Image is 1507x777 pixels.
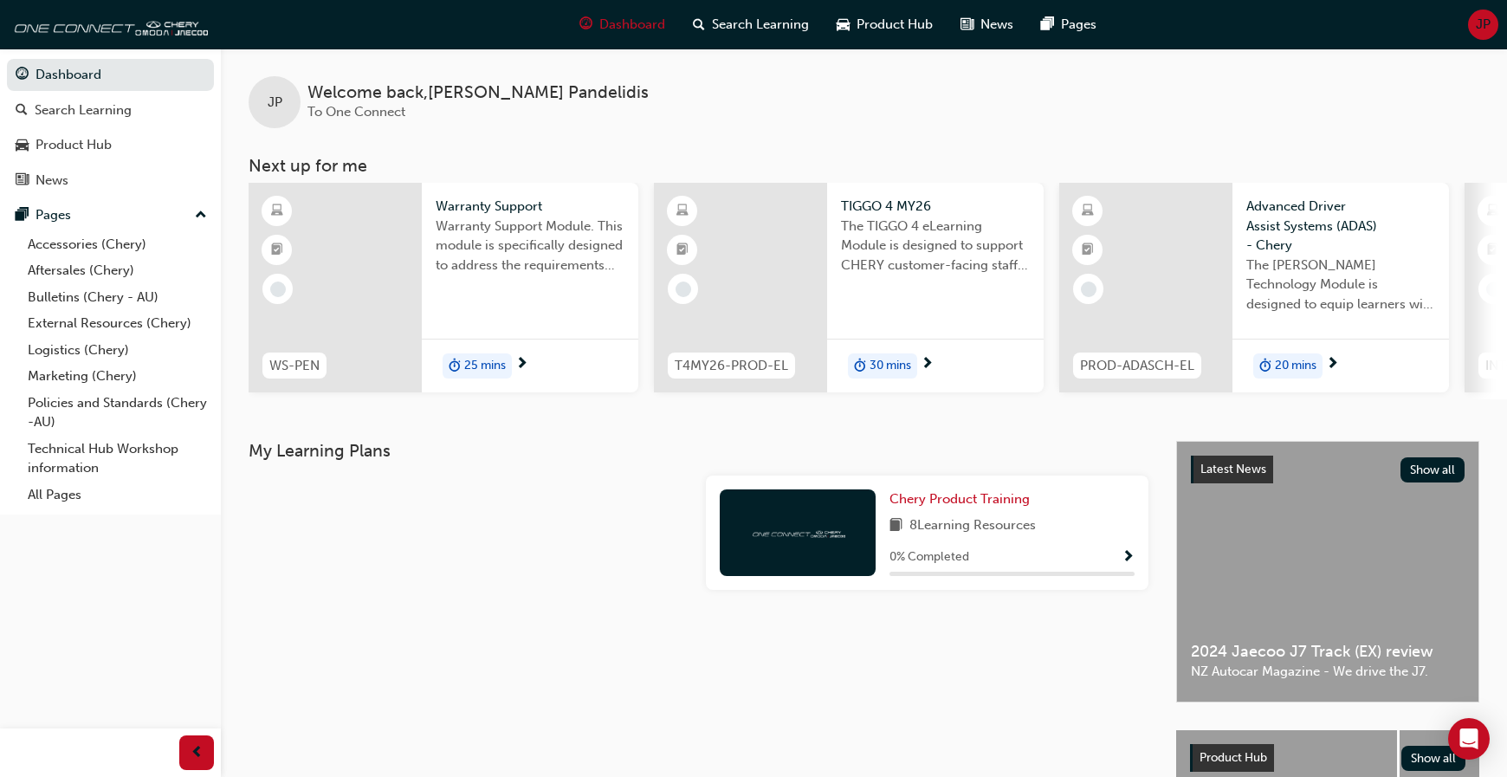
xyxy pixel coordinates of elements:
span: learningResourceType_ELEARNING-icon [1082,200,1094,223]
span: Product Hub [857,15,933,35]
span: 30 mins [870,356,911,376]
a: Policies and Standards (Chery -AU) [21,390,214,436]
button: DashboardSearch LearningProduct HubNews [7,55,214,199]
h3: My Learning Plans [249,441,1148,461]
span: 0 % Completed [889,547,969,567]
div: Pages [36,205,71,225]
span: 2024 Jaecoo J7 Track (EX) review [1191,642,1465,662]
span: up-icon [195,204,207,227]
a: Product Hub [7,129,214,161]
span: Warranty Support [436,197,624,217]
a: WS-PENWarranty SupportWarranty Support Module. This module is specifically designed to address th... [249,183,638,392]
span: duration-icon [449,355,461,378]
span: News [980,15,1013,35]
span: Latest News [1200,462,1266,476]
span: The TIGGO 4 eLearning Module is designed to support CHERY customer-facing staff with the product ... [841,217,1030,275]
span: next-icon [515,357,528,372]
span: search-icon [16,103,28,119]
span: learningRecordVerb_NONE-icon [270,282,286,297]
span: 20 mins [1275,356,1316,376]
span: search-icon [693,14,705,36]
span: guage-icon [16,68,29,83]
a: Bulletins (Chery - AU) [21,284,214,311]
a: search-iconSearch Learning [679,7,823,42]
span: news-icon [16,173,29,189]
span: Warranty Support Module. This module is specifically designed to address the requirements and pro... [436,217,624,275]
a: External Resources (Chery) [21,310,214,337]
span: 25 mins [464,356,506,376]
span: car-icon [16,138,29,153]
a: Latest NewsShow all2024 Jaecoo J7 Track (EX) reviewNZ Autocar Magazine - We drive the J7. [1176,441,1479,703]
a: news-iconNews [947,7,1027,42]
span: JP [1476,15,1491,35]
a: Latest NewsShow all [1191,456,1465,483]
span: learningRecordVerb_NONE-icon [1486,282,1502,297]
button: Show all [1401,746,1466,771]
a: T4MY26-PROD-ELTIGGO 4 MY26The TIGGO 4 eLearning Module is designed to support CHERY customer-faci... [654,183,1044,392]
span: Chery Product Training [889,491,1030,507]
a: Marketing (Chery) [21,363,214,390]
span: news-icon [960,14,973,36]
span: next-icon [921,357,934,372]
h3: Next up for me [221,156,1507,176]
div: Product Hub [36,135,112,155]
a: Dashboard [7,59,214,91]
a: Technical Hub Workshop information [21,436,214,482]
a: guage-iconDashboard [566,7,679,42]
span: PROD-ADASCH-EL [1080,356,1194,376]
div: Open Intercom Messenger [1448,718,1490,760]
a: Search Learning [7,94,214,126]
div: Search Learning [35,100,132,120]
img: oneconnect [9,7,208,42]
span: book-icon [889,515,902,537]
a: Product HubShow all [1190,744,1465,772]
span: next-icon [1326,357,1339,372]
span: Pages [1061,15,1096,35]
span: booktick-icon [676,239,689,262]
span: learningResourceType_ELEARNING-icon [1487,200,1499,223]
span: booktick-icon [1082,239,1094,262]
span: duration-icon [1259,355,1271,378]
span: Dashboard [599,15,665,35]
img: oneconnect [750,524,845,541]
span: learningResourceType_ELEARNING-icon [271,200,283,223]
span: T4MY26-PROD-EL [675,356,788,376]
span: booktick-icon [271,239,283,262]
span: NZ Autocar Magazine - We drive the J7. [1191,662,1465,682]
span: pages-icon [16,208,29,223]
span: guage-icon [579,14,592,36]
span: The [PERSON_NAME] Technology Module is designed to equip learners with essential knowledge about ... [1246,256,1435,314]
a: PROD-ADASCH-ELAdvanced Driver Assist Systems (ADAS) - CheryThe [PERSON_NAME] Technology Module is... [1059,183,1449,392]
button: Pages [7,199,214,231]
button: Show all [1400,457,1465,482]
span: learningRecordVerb_NONE-icon [1081,282,1096,297]
span: Advanced Driver Assist Systems (ADAS) - Chery [1246,197,1435,256]
button: Show Progress [1122,547,1135,568]
a: Chery Product Training [889,489,1037,509]
a: All Pages [21,482,214,508]
a: car-iconProduct Hub [823,7,947,42]
a: pages-iconPages [1027,7,1110,42]
span: booktick-icon [1487,239,1499,262]
span: learningRecordVerb_NONE-icon [676,282,691,297]
span: learningResourceType_ELEARNING-icon [676,200,689,223]
a: Aftersales (Chery) [21,257,214,284]
span: pages-icon [1041,14,1054,36]
span: 8 Learning Resources [909,515,1036,537]
a: Accessories (Chery) [21,231,214,258]
span: prev-icon [191,742,204,764]
span: TIGGO 4 MY26 [841,197,1030,217]
span: Search Learning [712,15,809,35]
span: WS-PEN [269,356,320,376]
span: Show Progress [1122,550,1135,566]
span: duration-icon [854,355,866,378]
a: Logistics (Chery) [21,337,214,364]
button: JP [1468,10,1498,40]
span: Welcome back , [PERSON_NAME] Pandelidis [307,83,649,103]
span: Product Hub [1200,750,1267,765]
a: News [7,165,214,197]
div: News [36,171,68,191]
span: To One Connect [307,104,405,120]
